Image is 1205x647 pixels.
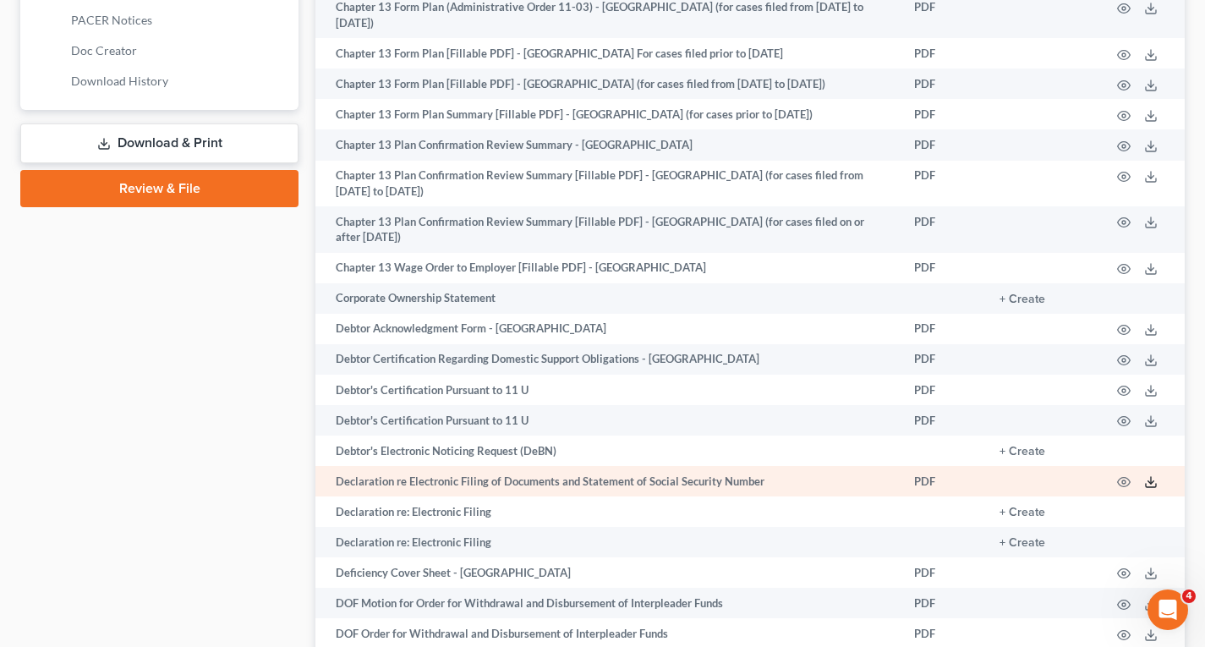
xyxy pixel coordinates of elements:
[1000,507,1045,518] button: + Create
[315,588,901,618] td: DOF Motion for Order for Withdrawal and Disbursement of Interpleader Funds
[901,466,986,496] td: PDF
[901,161,986,207] td: PDF
[71,43,137,58] span: Doc Creator
[1147,589,1188,630] iframe: Intercom live chat
[1000,537,1045,549] button: + Create
[315,496,901,527] td: Declaration re: Electronic Filing
[20,123,299,163] a: Download & Print
[901,344,986,375] td: PDF
[20,170,299,207] a: Review & File
[315,129,901,160] td: Chapter 13 Plan Confirmation Review Summary - [GEOGRAPHIC_DATA]
[58,36,299,66] a: Doc Creator
[901,557,986,588] td: PDF
[1182,589,1196,603] span: 4
[71,13,152,27] span: PACER Notices
[315,161,901,207] td: Chapter 13 Plan Confirmation Review Summary [Fillable PDF] - [GEOGRAPHIC_DATA] (for cases filed f...
[901,38,986,69] td: PDF
[58,66,299,96] a: Download History
[315,283,901,314] td: Corporate Ownership Statement
[315,405,901,436] td: Debtor's Certification Pursuant to 11 U
[901,375,986,405] td: PDF
[315,314,901,344] td: Debtor Acknowledgment Form - [GEOGRAPHIC_DATA]
[58,5,299,36] a: PACER Notices
[1000,446,1045,458] button: + Create
[901,314,986,344] td: PDF
[901,253,986,283] td: PDF
[315,466,901,496] td: Declaration re Electronic Filing of Documents and Statement of Social Security Number
[1000,293,1045,305] button: + Create
[315,38,901,69] td: Chapter 13 Form Plan [Fillable PDF] - [GEOGRAPHIC_DATA] For cases filed prior to [DATE]
[901,99,986,129] td: PDF
[315,557,901,588] td: Deficiency Cover Sheet - [GEOGRAPHIC_DATA]
[315,206,901,253] td: Chapter 13 Plan Confirmation Review Summary [Fillable PDF] - [GEOGRAPHIC_DATA] (for cases filed o...
[901,206,986,253] td: PDF
[315,527,901,557] td: Declaration re: Electronic Filing
[901,405,986,436] td: PDF
[901,588,986,618] td: PDF
[315,69,901,99] td: Chapter 13 Form Plan [Fillable PDF] - [GEOGRAPHIC_DATA] (for cases filed from [DATE] to [DATE])
[315,253,901,283] td: Chapter 13 Wage Order to Employer [Fillable PDF] - [GEOGRAPHIC_DATA]
[315,436,901,466] td: Debtor's Electronic Noticing Request (DeBN)
[901,69,986,99] td: PDF
[315,375,901,405] td: Debtor's Certification Pursuant to 11 U
[315,99,901,129] td: Chapter 13 Form Plan Summary [Fillable PDF] - [GEOGRAPHIC_DATA] (for cases prior to [DATE])
[71,74,168,88] span: Download History
[315,344,901,375] td: Debtor Certification Regarding Domestic Support Obligations - [GEOGRAPHIC_DATA]
[901,129,986,160] td: PDF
